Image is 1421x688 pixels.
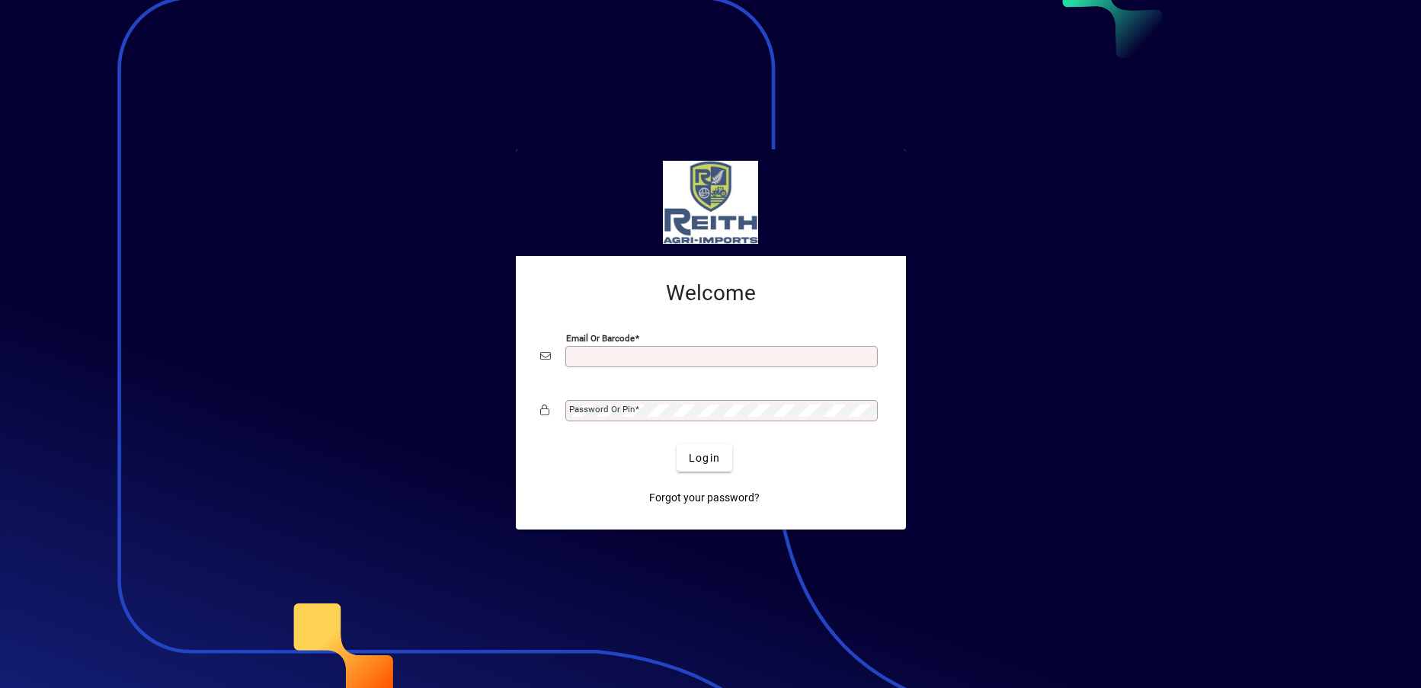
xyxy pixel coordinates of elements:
[643,484,766,511] a: Forgot your password?
[689,450,720,466] span: Login
[649,490,760,506] span: Forgot your password?
[566,333,635,344] mat-label: Email or Barcode
[569,404,635,414] mat-label: Password or Pin
[540,280,882,306] h2: Welcome
[677,444,732,472] button: Login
